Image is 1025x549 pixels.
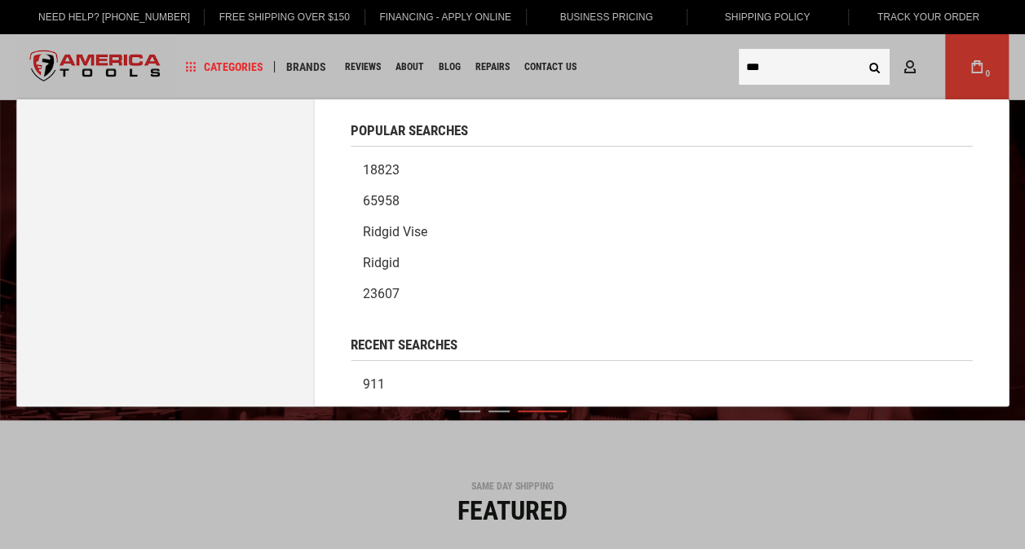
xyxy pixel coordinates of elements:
[279,56,334,78] a: Brands
[351,124,468,138] span: Popular Searches
[351,155,972,186] a: 18823
[351,279,972,310] a: 23607
[351,217,972,248] a: Ridgid vise
[185,61,263,72] span: Categories
[351,338,457,352] span: Recent Searches
[178,56,271,78] a: Categories
[351,186,972,217] a: 65958
[859,51,890,82] button: Search
[286,61,326,72] span: Brands
[351,369,972,400] a: 911
[351,248,972,279] a: Ridgid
